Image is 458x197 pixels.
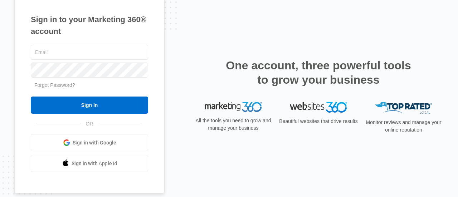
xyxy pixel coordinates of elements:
[81,120,98,128] span: OR
[224,58,413,87] h2: One account, three powerful tools to grow your business
[375,102,432,114] img: Top Rated Local
[34,82,75,88] a: Forgot Password?
[31,97,148,114] input: Sign In
[31,45,148,60] input: Email
[31,134,148,151] a: Sign in with Google
[31,155,148,172] a: Sign in with Apple Id
[364,119,444,134] p: Monitor reviews and manage your online reputation
[290,102,347,112] img: Websites 360
[31,14,148,37] h1: Sign in to your Marketing 360® account
[278,118,359,125] p: Beautiful websites that drive results
[72,160,117,167] span: Sign in with Apple Id
[205,102,262,112] img: Marketing 360
[193,117,273,132] p: All the tools you need to grow and manage your business
[73,139,116,147] span: Sign in with Google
